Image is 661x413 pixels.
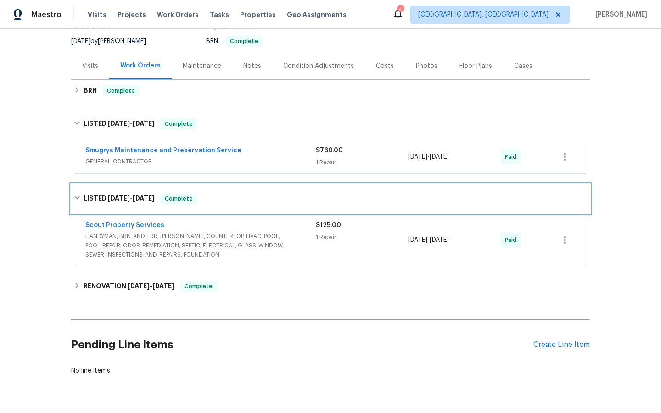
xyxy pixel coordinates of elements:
h6: LISTED [84,118,155,129]
span: - [128,283,174,289]
span: Tasks [210,11,229,18]
span: [DATE] [430,154,449,160]
span: Paid [505,235,520,245]
span: [DATE] [408,154,427,160]
div: BRN Complete [71,80,590,102]
span: HANDYMAN, BRN_AND_LRR, [PERSON_NAME], COUNTERTOP, HVAC, POOL, POOL_REPAIR, ODOR_REMEDIATION, SEPT... [85,232,316,259]
span: [DATE] [408,237,427,243]
span: Maestro [31,10,62,19]
div: Costs [376,61,394,71]
span: [DATE] [133,120,155,127]
a: Scout Property Services [85,222,164,229]
span: $125.00 [316,222,341,229]
span: [DATE] [108,195,130,201]
span: Complete [103,86,139,95]
h6: BRN [84,85,97,96]
span: - [108,120,155,127]
span: [DATE] [152,283,174,289]
div: LISTED [DATE]-[DATE]Complete [71,184,590,213]
span: [DATE] [108,120,130,127]
span: [DATE] [71,38,90,45]
div: Cases [514,61,532,71]
span: [DATE] [133,195,155,201]
div: Visits [82,61,98,71]
span: Complete [226,39,262,44]
div: 1 Repair [316,158,408,167]
span: Work Orders [157,10,199,19]
div: Photos [416,61,437,71]
div: 4 [397,6,403,15]
span: [PERSON_NAME] [592,10,647,19]
div: by [PERSON_NAME] [71,36,157,47]
div: Work Orders [120,61,161,70]
h6: LISTED [84,193,155,204]
span: - [408,152,449,162]
div: LISTED [DATE]-[DATE]Complete [71,109,590,139]
div: 1 Repair [316,233,408,242]
div: No line items. [71,366,590,375]
div: Maintenance [183,61,221,71]
span: Geo Assignments [287,10,347,19]
div: Create Line Item [533,340,590,349]
a: Smugrys Maintenance and Preservation Service [85,147,241,154]
h2: Pending Line Items [71,324,533,366]
span: [GEOGRAPHIC_DATA], [GEOGRAPHIC_DATA] [418,10,549,19]
span: GENERAL_CONTRACTOR [85,157,316,166]
span: $760.00 [316,147,343,154]
div: Condition Adjustments [283,61,354,71]
span: Paid [505,152,520,162]
span: Properties [240,10,276,19]
span: [DATE] [430,237,449,243]
div: RENOVATION [DATE]-[DATE]Complete [71,275,590,297]
span: - [408,235,449,245]
span: Complete [161,119,196,128]
h6: RENOVATION [84,281,174,292]
div: Floor Plans [459,61,492,71]
span: Complete [181,282,216,291]
span: [DATE] [128,283,150,289]
span: Projects [118,10,146,19]
span: Visits [88,10,106,19]
span: BRN [206,38,263,45]
span: - [108,195,155,201]
div: Notes [243,61,261,71]
span: Complete [161,194,196,203]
